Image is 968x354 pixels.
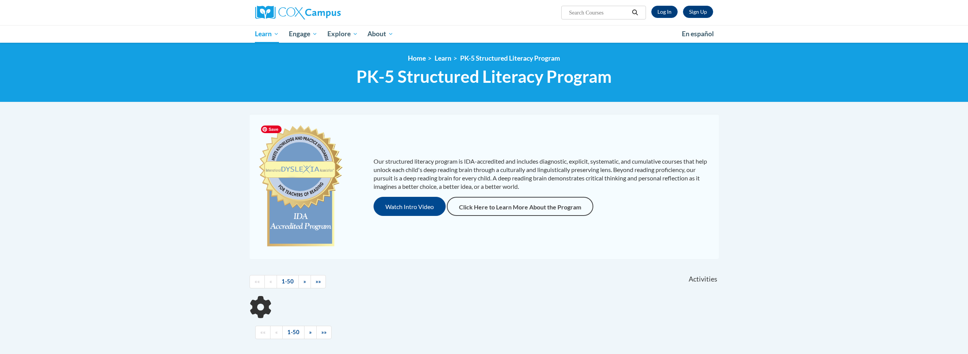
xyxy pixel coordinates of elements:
a: Previous [264,275,277,288]
span: En español [682,30,714,38]
span: « [275,329,278,335]
a: Begining [255,326,271,339]
span: Save [261,126,282,133]
a: Register [683,6,713,18]
button: Search [629,8,641,17]
a: Next [298,275,311,288]
p: Our structured literacy program is IDA-accredited and includes diagnostic, explicit, systematic, ... [374,157,711,191]
span: PK-5 Structured Literacy Program [356,66,612,87]
span: Activities [689,275,717,283]
a: Next [304,326,317,339]
a: Previous [270,326,283,339]
span: «« [260,329,266,335]
input: Search Courses [568,8,629,17]
a: End [311,275,326,288]
span: Engage [289,29,317,39]
span: » [303,278,306,285]
a: Engage [284,25,322,43]
a: Log In [651,6,678,18]
div: Main menu [244,25,725,43]
a: Cox Campus [255,6,400,19]
a: Home [408,54,426,62]
span: « [269,278,272,285]
a: Explore [322,25,363,43]
span: »» [316,278,321,285]
a: 1-50 [277,275,299,288]
span: About [367,29,393,39]
span: Explore [327,29,358,39]
a: Learn [435,54,451,62]
a: 1-50 [282,326,304,339]
a: Begining [250,275,265,288]
img: c477cda6-e343-453b-bfce-d6f9e9818e1c.png [257,122,345,251]
a: PK-5 Structured Literacy Program [460,54,560,62]
a: About [362,25,398,43]
a: En español [677,26,719,42]
span: «« [254,278,260,285]
span: » [309,329,312,335]
span: Learn [255,29,279,39]
img: Cox Campus [255,6,341,19]
a: Click Here to Learn More About the Program [447,197,593,216]
a: End [316,326,332,339]
span: »» [321,329,327,335]
a: Learn [250,25,284,43]
button: Watch Intro Video [374,197,446,216]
